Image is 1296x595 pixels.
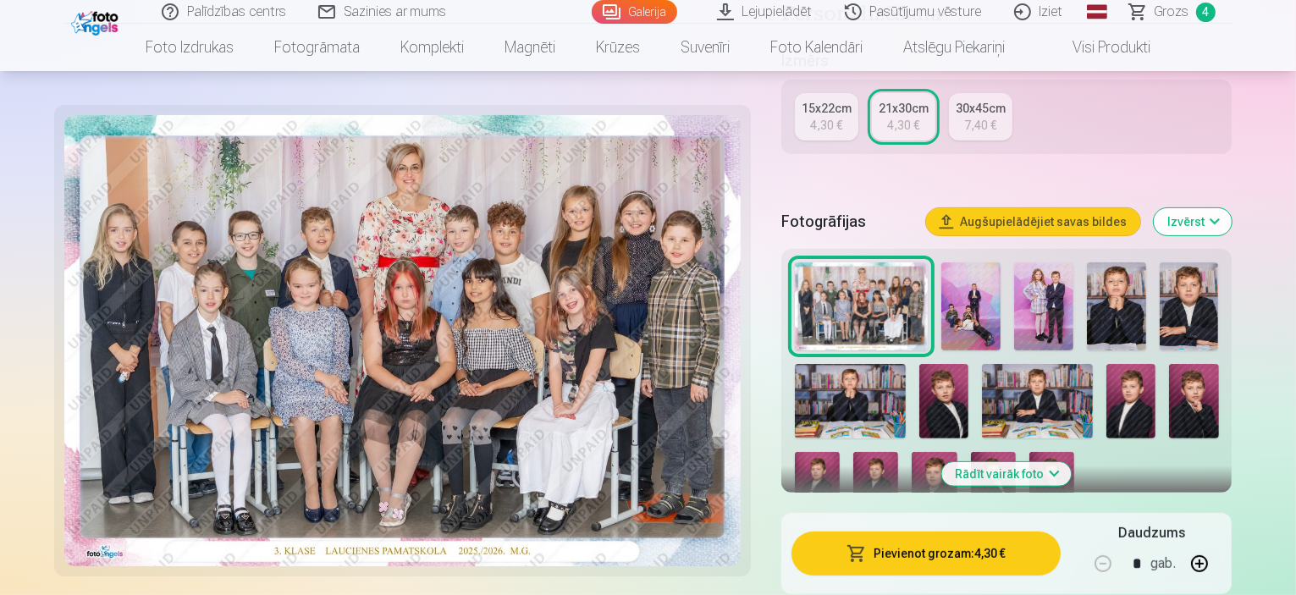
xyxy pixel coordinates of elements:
[380,24,484,71] a: Komplekti
[956,100,1006,117] div: 30x45cm
[781,210,913,234] h5: Fotogrāfijas
[125,24,254,71] a: Foto izdrukas
[795,93,858,140] a: 15x22cm4,30 €
[71,7,123,36] img: /fa1
[1196,3,1216,22] span: 4
[887,117,919,134] div: 4,30 €
[879,100,929,117] div: 21x30cm
[883,24,1025,71] a: Atslēgu piekariņi
[1155,2,1189,22] span: Grozs
[810,117,842,134] div: 4,30 €
[576,24,660,71] a: Krūzes
[802,100,852,117] div: 15x22cm
[942,462,1072,486] button: Rādīt vairāk foto
[791,532,1062,576] button: Pievienot grozam:4,30 €
[926,208,1140,235] button: Augšupielādējiet savas bildes
[1154,208,1232,235] button: Izvērst
[254,24,380,71] a: Fotogrāmata
[660,24,750,71] a: Suvenīri
[949,93,1012,140] a: 30x45cm7,40 €
[1025,24,1171,71] a: Visi produkti
[1118,523,1185,543] h5: Daudzums
[872,93,935,140] a: 21x30cm4,30 €
[484,24,576,71] a: Magnēti
[750,24,883,71] a: Foto kalendāri
[964,117,996,134] div: 7,40 €
[1150,543,1176,584] div: gab.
